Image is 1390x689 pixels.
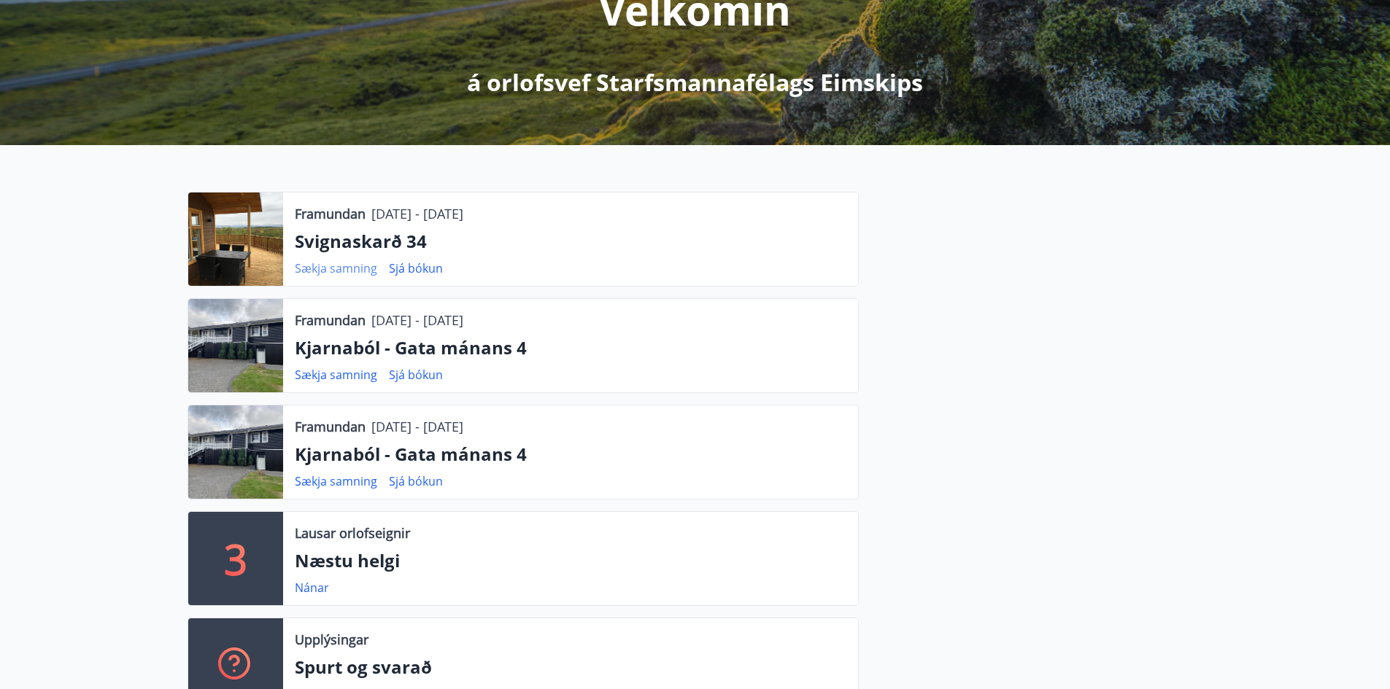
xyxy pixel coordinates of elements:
p: Svignaskarð 34 [295,229,846,254]
p: 3 [224,531,247,586]
p: [DATE] - [DATE] [371,311,463,330]
p: á orlofsvef Starfsmannafélags Eimskips [467,66,923,98]
a: Sjá bókun [389,260,443,276]
a: Sækja samning [295,367,377,383]
p: [DATE] - [DATE] [371,204,463,223]
p: Kjarnaból - Gata mánans 4 [295,335,846,360]
a: Sækja samning [295,473,377,489]
p: Upplýsingar [295,630,368,649]
p: Lausar orlofseignir [295,523,410,542]
p: Framundan [295,311,366,330]
p: Næstu helgi [295,548,846,573]
p: Framundan [295,204,366,223]
a: Sjá bókun [389,473,443,489]
p: [DATE] - [DATE] [371,417,463,436]
a: Sækja samning [295,260,377,276]
a: Nánar [295,580,329,596]
p: Framundan [295,417,366,436]
p: Kjarnaból - Gata mánans 4 [295,442,846,467]
a: Sjá bókun [389,367,443,383]
p: Spurt og svarað [295,655,846,680]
